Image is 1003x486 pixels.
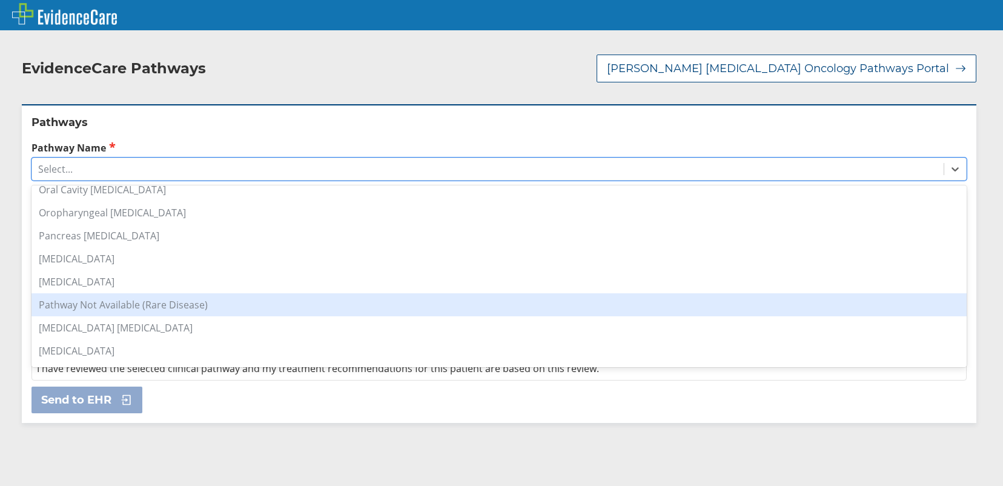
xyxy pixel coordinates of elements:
[31,201,967,224] div: Oropharyngeal [MEDICAL_DATA]
[12,3,117,25] img: EvidenceCare
[31,362,967,385] div: [MEDICAL_DATA] (SCLC)
[41,393,111,407] span: Send to EHR
[38,162,73,176] div: Select...
[31,178,967,201] div: Oral Cavity [MEDICAL_DATA]
[31,141,967,155] label: Pathway Name
[31,387,142,413] button: Send to EHR
[31,270,967,293] div: [MEDICAL_DATA]
[597,55,976,82] button: [PERSON_NAME] [MEDICAL_DATA] Oncology Pathways Portal
[37,362,599,375] span: I have reviewed the selected clinical pathway and my treatment recommendations for this patient a...
[31,339,967,362] div: [MEDICAL_DATA]
[31,316,967,339] div: [MEDICAL_DATA] [MEDICAL_DATA]
[31,224,967,247] div: Pancreas [MEDICAL_DATA]
[31,293,967,316] div: Pathway Not Available (Rare Disease)
[607,61,949,76] span: [PERSON_NAME] [MEDICAL_DATA] Oncology Pathways Portal
[31,115,967,130] h2: Pathways
[22,59,206,78] h2: EvidenceCare Pathways
[31,247,967,270] div: [MEDICAL_DATA]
